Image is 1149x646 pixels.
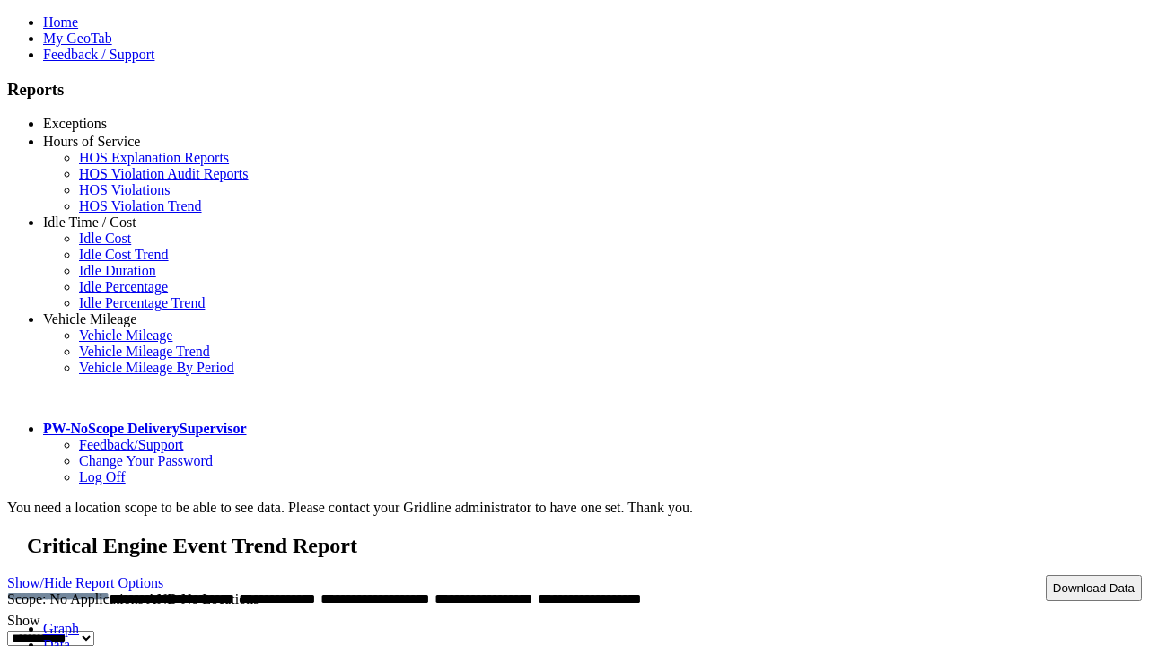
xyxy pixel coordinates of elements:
a: Idle Cost Trend [79,247,169,262]
a: Hours of Service [43,134,140,149]
a: Idle Percentage [79,279,168,294]
a: My GeoTab [43,31,112,46]
span: Scope: No Applications AND No Locations [7,591,259,607]
a: Exceptions [43,116,107,131]
a: Graph [43,621,79,636]
a: HOS Violation Trend [79,198,202,214]
a: Idle Time / Cost [43,214,136,230]
label: Show [7,613,39,628]
a: Home [43,14,78,30]
h3: Reports [7,80,1142,100]
a: Change Your Password [79,453,213,468]
a: Idle Duration [79,263,156,278]
a: Vehicle Mileage By Period [79,360,234,375]
a: Idle Percentage Trend [79,295,205,310]
button: Download Data [1046,575,1142,601]
a: Feedback / Support [43,47,154,62]
a: Idle Cost [79,231,131,246]
div: You need a location scope to be able to see data. Please contact your Gridline administrator to h... [7,500,1142,516]
a: Log Off [79,469,126,484]
a: HOS Explanation Reports [79,150,229,165]
a: Vehicle Mileage [79,327,172,343]
a: HOS Violations [79,182,170,197]
a: HOS Violation Audit Reports [79,166,249,181]
a: Vehicle Mileage Trend [79,344,210,359]
h2: Critical Engine Event Trend Report [27,534,1142,558]
a: Critical Engine Events [79,132,209,147]
a: Vehicle Mileage [43,311,136,327]
a: Show/Hide Report Options [7,571,163,595]
a: Feedback/Support [79,437,183,452]
a: PW-NoScope DeliverySupervisor [43,421,246,436]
